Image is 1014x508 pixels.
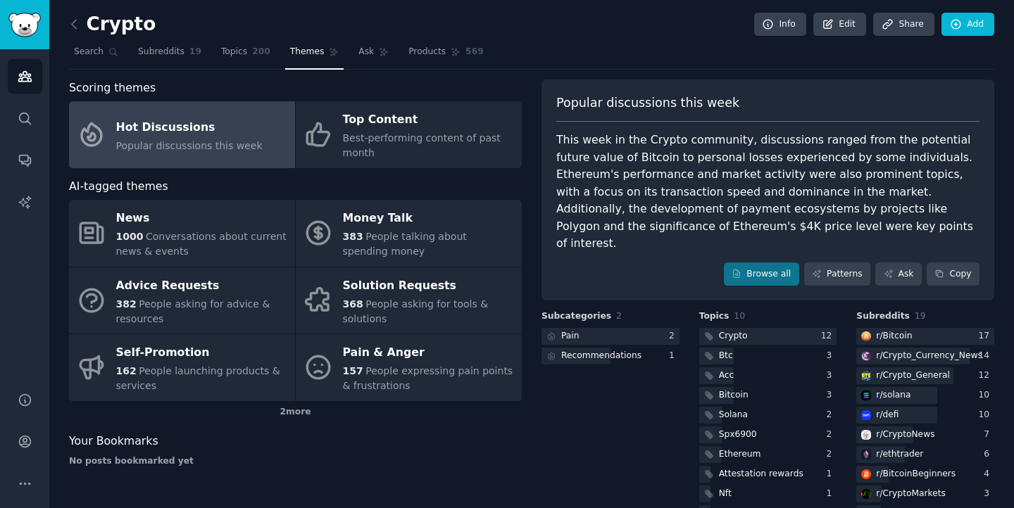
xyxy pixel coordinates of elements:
div: Bitcoin [719,389,749,402]
span: Your Bookmarks [69,433,158,450]
img: CryptoNews [861,430,871,440]
div: 4 [984,468,994,481]
a: Pain & Anger157People expressing pain points & frustrations [296,334,522,401]
div: 1 [669,350,680,362]
a: Solana2 [699,407,837,424]
a: Themes [285,41,344,70]
div: 2 [827,409,837,421]
div: 2 [827,448,837,461]
a: Ethereum2 [699,446,837,464]
a: Self-Promotion162People launching products & services [69,334,295,401]
img: ethtrader [861,450,871,459]
a: Ask [353,41,394,70]
a: Btc3 [699,348,837,365]
div: r/ Crypto_General [876,369,950,382]
span: 382 [116,298,137,310]
a: Info [754,13,806,37]
a: Browse all [724,262,799,286]
span: 2 [616,311,622,321]
span: People asking for tools & solutions [343,298,489,324]
div: r/ CryptoNews [876,428,934,441]
a: Recommendations1 [542,348,680,365]
div: r/ Bitcoin [876,330,912,343]
div: Solution Requests [343,274,515,297]
img: BitcoinBeginners [861,469,871,479]
div: Btc [719,350,733,362]
a: defir/defi10 [856,407,994,424]
span: Best-performing content of past month [343,132,501,158]
div: Attestation rewards [719,468,803,481]
div: Ethereum [719,448,761,461]
span: AI-tagged themes [69,178,168,196]
span: 569 [465,46,484,58]
div: News [116,208,288,230]
div: This week in the Crypto community, discussions ranged from the potential future value of Bitcoin ... [556,132,979,253]
div: Recommendations [561,350,641,362]
div: Money Talk [343,208,515,230]
img: CryptoMarkets [861,489,871,499]
a: Topics200 [216,41,275,70]
a: Search [69,41,123,70]
div: 3 [827,389,837,402]
a: Advice Requests382People asking for advice & resources [69,267,295,334]
a: Bitcoin3 [699,387,837,405]
a: Crypto_Generalr/Crypto_General12 [856,367,994,385]
span: Topics [221,46,247,58]
a: CryptoNewsr/CryptoNews7 [856,426,994,444]
span: Subcategories [542,310,611,323]
div: Spx6900 [719,428,757,441]
span: 368 [343,298,363,310]
span: 19 [915,311,926,321]
div: r/ BitcoinBeginners [876,468,956,481]
span: Popular discussions this week [116,140,263,151]
div: 6 [984,448,994,461]
span: Conversations about current news & events [116,231,287,257]
a: Add [941,13,994,37]
span: 383 [343,231,363,242]
img: solana [861,390,871,400]
a: Edit [813,13,866,37]
div: Hot Discussions [116,116,263,139]
span: 162 [116,365,137,376]
span: Products [408,46,446,58]
span: People expressing pain points & frustrations [343,365,513,391]
div: Solana [719,409,748,421]
span: Search [74,46,104,58]
div: 12 [821,330,837,343]
a: Acc3 [699,367,837,385]
div: r/ ethtrader [876,448,923,461]
div: 1 [827,488,837,500]
span: People talking about spending money [343,231,467,257]
span: People asking for advice & resources [116,298,270,324]
a: BitcoinBeginnersr/BitcoinBeginners4 [856,466,994,483]
a: Pain2 [542,328,680,345]
div: Self-Promotion [116,342,288,364]
a: ethtraderr/ethtrader6 [856,446,994,464]
div: 2 [827,428,837,441]
div: Advice Requests [116,274,288,297]
div: 17 [978,330,994,343]
div: Acc [719,369,734,382]
img: GummySearch logo [8,13,41,37]
span: Ask [358,46,374,58]
span: 200 [252,46,270,58]
a: Money Talk383People talking about spending money [296,200,522,267]
div: 3 [827,350,837,362]
a: Spx69002 [699,426,837,444]
div: 12 [978,369,994,382]
span: Themes [290,46,325,58]
div: 2 more [69,401,522,424]
span: 10 [734,311,745,321]
span: 1000 [116,231,144,242]
div: 7 [984,428,994,441]
span: Subreddits [856,310,910,323]
h2: Crypto [69,13,156,36]
div: r/ CryptoMarkets [876,488,946,500]
a: Nft1 [699,485,837,503]
span: Popular discussions this week [556,94,739,112]
div: 1 [827,468,837,481]
a: Bitcoinr/Bitcoin17 [856,328,994,345]
div: 2 [669,330,680,343]
div: 3 [984,488,994,500]
img: defi [861,410,871,420]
